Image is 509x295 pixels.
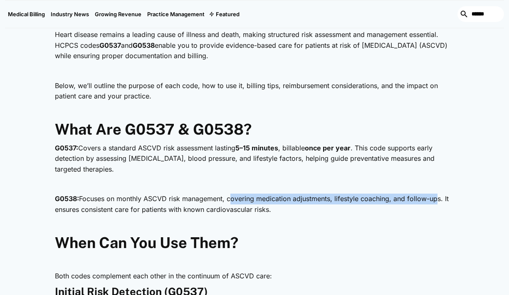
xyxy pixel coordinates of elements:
[55,194,79,203] strong: G0538:
[216,11,240,17] div: Featured
[55,234,238,251] strong: When Can You Use Them?
[55,29,454,61] p: Heart disease remains a leading cause of illness and death, making structured risk assessment and...
[55,271,454,282] p: Both codes complement each other in the continuum of ASCVD care:
[55,144,78,152] strong: G0537:
[305,144,351,152] strong: once per year
[92,0,144,28] a: Growing Revenue
[55,179,454,189] p: ‍
[48,0,92,28] a: Industry News
[5,0,48,28] a: Medical Billing
[55,194,454,215] p: Focuses on monthly ASCVD risk management, covering medication adjustments, lifestyle coaching, an...
[99,41,121,49] strong: G0537
[208,0,242,28] div: Featured
[55,256,454,267] p: ‍
[144,0,208,28] a: Practice Management
[133,41,155,49] strong: G0538
[55,143,454,175] p: Covers a standard ASCVD risk assessment lasting , billable . This code supports early detection b...
[55,106,454,117] p: ‍
[55,81,454,102] p: Below, we’ll outline the purpose of each code, how to use it, billing tips, reimbursement conside...
[55,120,252,138] strong: What Are G0537 & G0538?
[55,66,454,76] p: ‍
[55,219,454,230] p: ‍
[235,144,278,152] strong: 5–15 minutes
